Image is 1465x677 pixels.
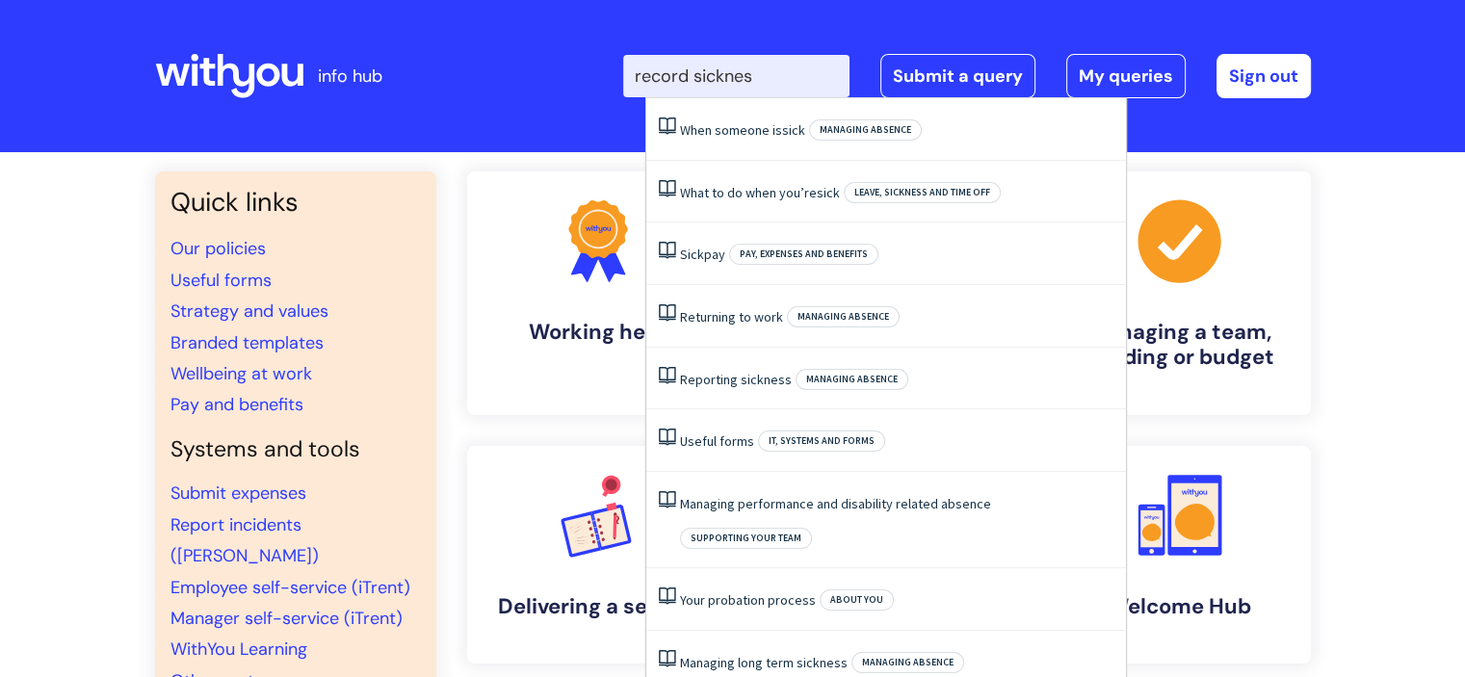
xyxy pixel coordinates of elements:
a: Reporting sickness [680,371,792,388]
a: Report incidents ([PERSON_NAME]) [170,513,319,567]
a: Branded templates [170,331,324,354]
a: Manager self-service (iTrent) [170,607,403,630]
h4: Welcome Hub [1064,594,1295,619]
a: Our policies [170,237,266,260]
h3: Quick links [170,187,421,218]
a: Welcome Hub [1049,446,1311,664]
h4: Managing a team, building or budget [1064,320,1295,371]
span: Sick [680,246,704,263]
div: | - [623,54,1311,98]
span: sick [782,121,805,139]
h4: Working here [483,320,714,345]
a: My queries [1066,54,1186,98]
span: Managing absence [796,369,908,390]
a: Managing long term sickness [680,654,848,671]
a: Wellbeing at work [170,362,312,385]
span: Managing absence [851,652,964,673]
h4: Systems and tools [170,436,421,463]
a: Sign out [1216,54,1311,98]
a: Sickpay [680,246,725,263]
a: Managing performance and disability related absence [680,495,991,512]
h4: Delivering a service [483,594,714,619]
span: About you [820,589,894,611]
a: When someone issick [680,121,805,139]
span: sick [817,184,840,201]
span: Pay, expenses and benefits [729,244,878,265]
a: What to do when you’resick [680,184,840,201]
a: Managing a team, building or budget [1049,171,1311,415]
span: Managing absence [809,119,922,141]
a: Delivering a service [467,446,729,664]
a: Submit a query [880,54,1035,98]
a: Pay and benefits [170,393,303,416]
a: Useful forms [680,432,754,450]
a: Returning to work [680,308,783,325]
a: Useful forms [170,269,272,292]
span: Managing absence [787,306,900,327]
a: Strategy and values [170,299,328,323]
p: info hub [318,61,382,91]
span: Leave, sickness and time off [844,182,1001,203]
a: Working here [467,171,729,415]
a: Employee self-service (iTrent) [170,576,410,599]
input: Search [623,55,850,97]
a: WithYou Learning [170,638,307,661]
a: Your probation process [680,591,816,609]
span: IT, systems and forms [758,430,885,452]
span: Supporting your team [680,528,812,549]
a: Submit expenses [170,482,306,505]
